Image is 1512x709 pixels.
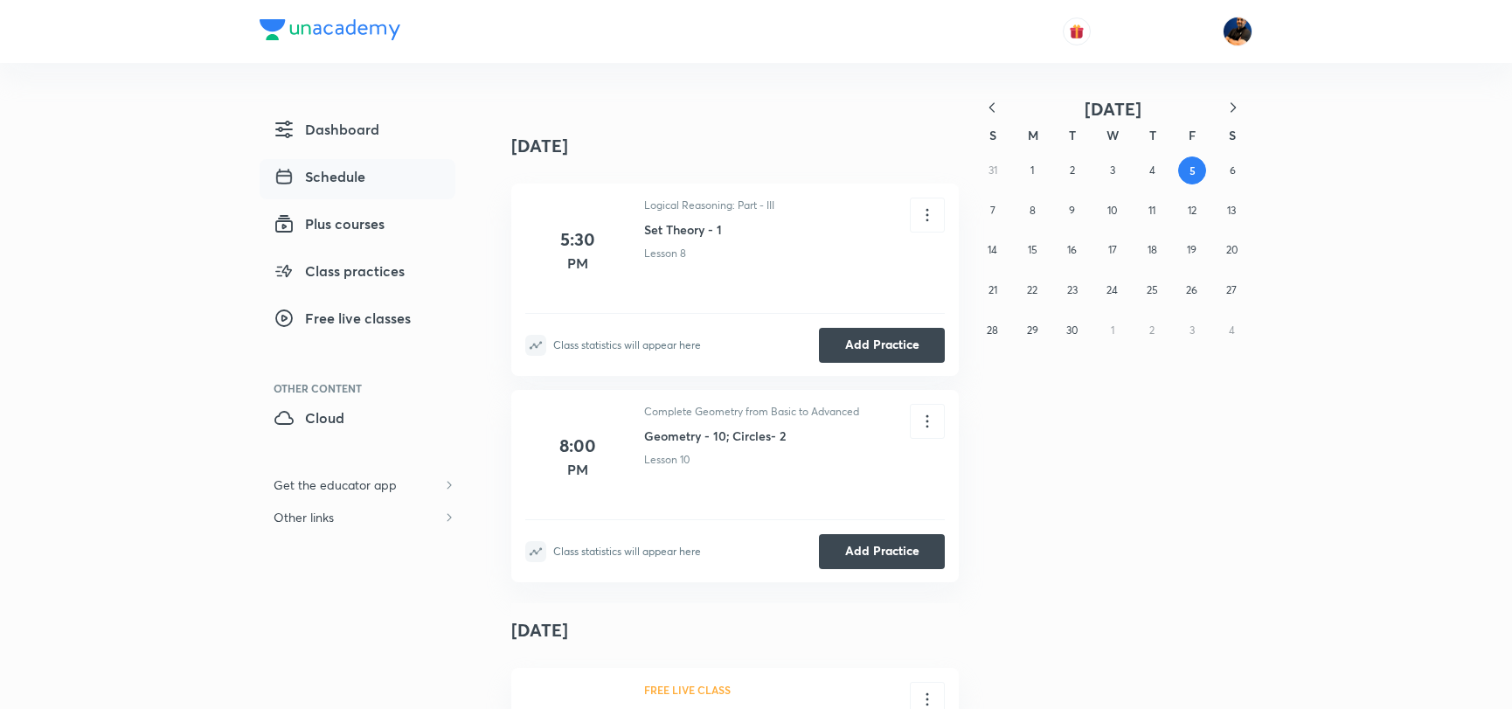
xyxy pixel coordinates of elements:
[274,166,365,187] span: Schedule
[1217,197,1245,225] button: September 13, 2025
[274,308,411,329] span: Free live classes
[260,501,348,533] h6: Other links
[1030,204,1036,217] abbr: September 8, 2025
[1069,127,1076,143] abbr: Tuesday
[1226,243,1238,256] abbr: September 20, 2025
[511,119,959,173] h4: [DATE]
[1227,204,1236,217] abbr: September 13, 2025
[644,198,774,213] p: Logical Reasoning: Part - III
[1070,163,1075,177] abbr: September 2, 2025
[274,383,455,393] div: Other Content
[1058,236,1086,264] button: September 16, 2025
[1189,127,1196,143] abbr: Friday
[260,206,455,247] a: Plus courses
[990,204,995,217] abbr: September 7, 2025
[1099,276,1127,304] button: September 24, 2025
[260,19,400,45] a: Company Logo
[819,328,945,363] button: Add Practice
[1107,204,1117,217] abbr: September 10, 2025
[644,404,859,420] p: Complete Geometry from Basic to Advanced
[644,220,774,239] h6: Set Theory - 1
[979,236,1007,264] button: September 14, 2025
[989,127,996,143] abbr: Sunday
[525,335,546,356] img: statistics-icon
[1066,323,1078,337] abbr: September 30, 2025
[979,316,1007,344] button: September 28, 2025
[1018,236,1046,264] button: September 15, 2025
[1188,204,1196,217] abbr: September 12, 2025
[979,276,1007,304] button: September 21, 2025
[644,682,896,698] h6: FREE LIVE CLASS
[1067,243,1077,256] abbr: September 16, 2025
[1178,236,1206,264] button: September 19, 2025
[1217,236,1245,264] button: September 20, 2025
[1356,641,1493,690] iframe: Help widget launcher
[1067,283,1078,296] abbr: September 23, 2025
[511,603,959,657] h4: [DATE]
[1189,163,1196,177] abbr: September 5, 2025
[1099,236,1127,264] button: September 17, 2025
[1148,243,1157,256] abbr: September 18, 2025
[1110,163,1115,177] abbr: September 3, 2025
[1028,127,1038,143] abbr: Monday
[1187,243,1196,256] abbr: September 19, 2025
[1138,197,1166,225] button: September 11, 2025
[1149,127,1156,143] abbr: Thursday
[644,246,686,261] p: Lesson 8
[1178,156,1206,184] button: September 5, 2025
[260,112,455,152] a: Dashboard
[1018,316,1046,344] button: September 29, 2025
[1069,204,1075,217] abbr: September 9, 2025
[1027,323,1038,337] abbr: September 29, 2025
[1028,243,1037,256] abbr: September 15, 2025
[1230,163,1236,177] abbr: September 6, 2025
[987,323,998,337] abbr: September 28, 2025
[1099,156,1127,184] button: September 3, 2025
[1148,204,1155,217] abbr: September 11, 2025
[1138,276,1166,304] button: September 25, 2025
[1226,283,1237,296] abbr: September 27, 2025
[567,459,588,480] h5: PM
[525,541,546,562] img: statistics-icon
[1018,197,1046,225] button: September 8, 2025
[1149,163,1155,177] abbr: September 4, 2025
[1018,276,1046,304] button: September 22, 2025
[260,469,411,501] h6: Get the educator app
[559,433,596,459] h4: 8:00
[1027,283,1037,296] abbr: September 22, 2025
[1030,163,1034,177] abbr: September 1, 2025
[260,301,455,341] a: Free live classes
[260,400,455,441] a: Cloud
[260,159,455,199] a: Schedule
[1085,97,1141,121] span: [DATE]
[260,254,455,294] a: Class practices
[274,261,405,282] span: Class practices
[1058,276,1086,304] button: September 23, 2025
[644,452,690,468] p: Lesson 10
[1058,156,1086,184] button: September 2, 2025
[1058,316,1086,344] button: September 30, 2025
[644,427,859,445] h6: Geometry - 10; Circles- 2
[1108,243,1117,256] abbr: September 17, 2025
[1069,24,1085,39] img: avatar
[1106,283,1118,296] abbr: September 24, 2025
[274,407,344,428] span: Cloud
[1223,17,1252,46] img: Saral Nashier
[1106,127,1119,143] abbr: Wednesday
[553,339,701,351] div: Class statistics will appear here
[988,243,997,256] abbr: September 14, 2025
[1178,276,1206,304] button: September 26, 2025
[567,253,588,274] h5: PM
[260,19,400,40] img: Company Logo
[1178,197,1206,225] button: September 12, 2025
[1186,283,1197,296] abbr: September 26, 2025
[553,546,701,558] div: Class statistics will appear here
[1058,197,1086,225] button: September 9, 2025
[1217,276,1245,304] button: September 27, 2025
[560,226,595,253] h4: 5:30
[1011,98,1214,120] button: [DATE]
[274,119,379,140] span: Dashboard
[274,213,385,234] span: Plus courses
[1018,156,1046,184] button: September 1, 2025
[1099,197,1127,225] button: September 10, 2025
